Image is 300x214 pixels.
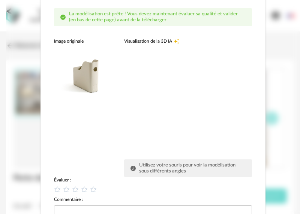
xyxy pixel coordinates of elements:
span: La modélisation est prête ! Vous devez maintenant évaluer sa qualité et valider (en bas de cette ... [69,12,238,22]
div: Image originale [54,38,118,44]
span: Utilisez votre souris pour voir la modélisation sous différents angles [139,163,235,174]
span: Creation icon [174,38,179,44]
img: neutral background [54,44,118,108]
span: Visualisation de la 3D IA [124,38,172,44]
div: Commentaire : [54,196,252,202]
div: Évaluer : [54,177,252,183]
